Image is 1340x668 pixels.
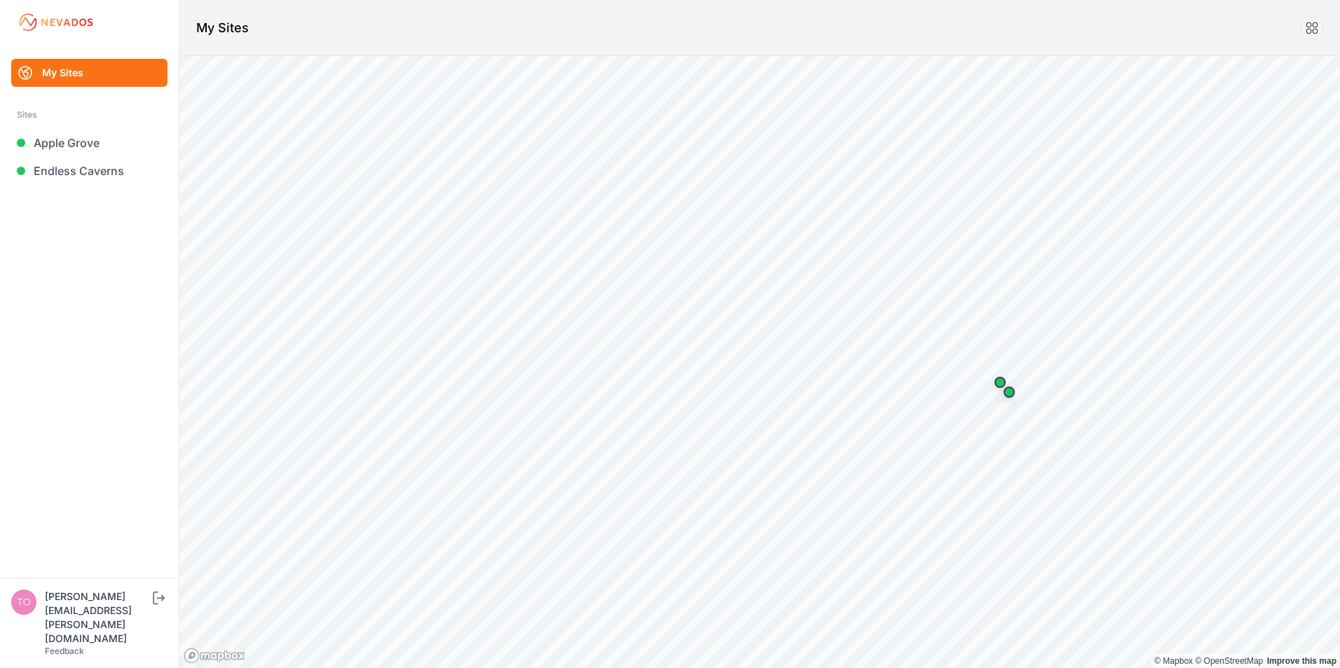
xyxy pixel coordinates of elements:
[11,129,167,157] a: Apple Grove
[1195,656,1263,666] a: OpenStreetMap
[11,59,167,87] a: My Sites
[1267,656,1336,666] a: Map feedback
[1154,656,1193,666] a: Mapbox
[45,590,150,646] div: [PERSON_NAME][EMAIL_ADDRESS][PERSON_NAME][DOMAIN_NAME]
[986,368,1014,396] div: Map marker
[11,590,36,615] img: tomasz.barcz@energix-group.com
[184,648,245,664] a: Mapbox logo
[45,646,84,656] a: Feedback
[17,11,95,34] img: Nevados
[17,106,162,123] div: Sites
[11,157,167,185] a: Endless Caverns
[196,18,249,38] h1: My Sites
[179,56,1340,668] canvas: Map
